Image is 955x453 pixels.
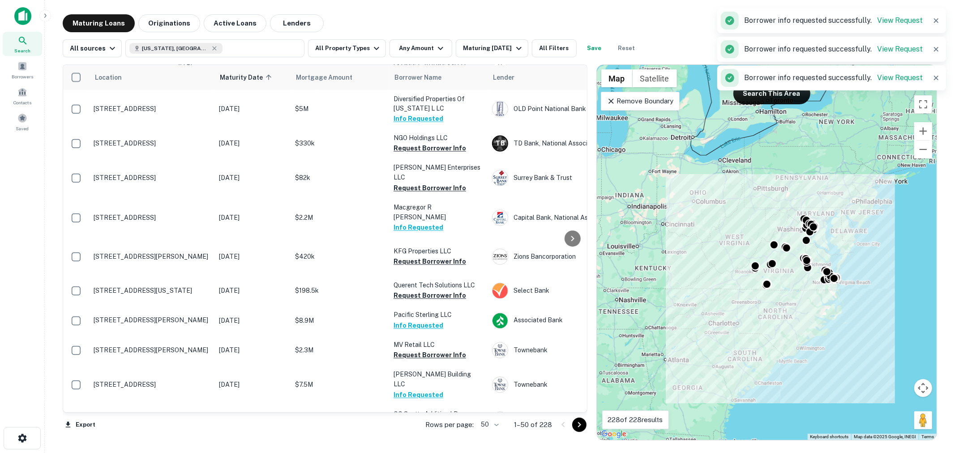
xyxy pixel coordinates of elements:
div: Associated Bank [492,313,626,329]
p: [STREET_ADDRESS] [94,140,210,148]
a: View Request [877,73,923,82]
p: T B [496,139,505,149]
p: Borrower info requested successfully. [744,73,923,83]
button: Info Requested [394,222,443,233]
p: [STREET_ADDRESS][PERSON_NAME] [94,253,210,261]
img: picture [492,412,508,427]
p: $330k [295,139,385,149]
a: Terms (opens in new tab) [921,434,934,439]
p: Rows per page: [426,419,474,430]
div: TD Bank, National Association [492,136,626,152]
button: Reset [612,39,641,57]
p: [STREET_ADDRESS] [94,214,210,222]
button: Originations [138,14,200,32]
a: View Request [877,45,923,53]
span: Search [14,47,30,54]
span: [US_STATE], [GEOGRAPHIC_DATA] [142,44,209,52]
span: Contacts [13,99,31,106]
button: Request Borrower Info [394,350,466,361]
p: [STREET_ADDRESS][PERSON_NAME] [94,316,210,325]
button: Request Borrower Info [394,256,466,267]
th: Lender [488,65,631,90]
button: Maturing [DATE] [456,39,528,57]
button: Map camera controls [914,379,932,397]
img: picture [492,249,508,265]
p: KFG Properties LLC [394,247,483,256]
span: Location [94,72,122,83]
div: Fifth Third Bank [492,412,626,428]
img: capitalize-icon.png [14,7,31,25]
p: $420k [295,252,385,262]
p: $2.3M [295,346,385,355]
p: [STREET_ADDRESS] [94,381,210,389]
button: Keyboard shortcuts [810,434,848,440]
p: [DATE] [219,173,286,183]
button: Save your search to get updates of matches that match your search criteria. [580,39,609,57]
button: Zoom out [914,141,932,158]
div: Townebank [492,377,626,393]
p: [PERSON_NAME] Enterprises LLC [394,163,483,183]
p: Querent Tech Solutions LLC [394,281,483,291]
p: 228 of 228 results [608,415,663,425]
img: picture [492,377,508,393]
iframe: Chat Widget [910,381,955,424]
div: Surrey Bank & Trust [492,170,626,186]
a: Borrowers [3,58,42,82]
button: Lenders [270,14,324,32]
th: Location [89,65,214,90]
button: Active Loans [204,14,266,32]
button: Maturing Loans [63,14,135,32]
div: 50 [478,418,500,431]
p: $82k [295,173,385,183]
a: Contacts [3,84,42,108]
a: Saved [3,110,42,134]
p: $5M [295,104,385,114]
button: Request Borrower Info [394,291,466,301]
span: Borrower Name [394,72,441,83]
div: Zions Bancorporation [492,249,626,265]
p: Borrower info requested successfully. [744,15,923,26]
img: surreybank.com.png [492,171,508,186]
p: MV Retail LLC [394,340,483,350]
p: [DATE] [219,213,286,223]
p: $7.5M [295,380,385,390]
img: picture [492,313,508,329]
p: Borrower info requested successfully. [744,44,923,55]
p: NGO Holdings LLC [394,133,483,143]
p: Macgregor R [PERSON_NAME] [394,203,483,222]
p: [DATE] [219,139,286,149]
p: Diversified Properties Of [US_STATE] L LC [394,94,483,114]
p: $8.9M [295,316,385,326]
button: Info Requested [394,114,443,124]
div: Townebank [492,342,626,359]
span: Borrowers [12,73,33,80]
p: CC Scotts Addition LP [394,410,483,419]
p: [DATE] [219,252,286,262]
div: OLD Point National Bank [492,101,626,117]
span: Maturity Date [220,72,274,83]
button: Info Requested [394,390,443,401]
p: $198.5k [295,286,385,296]
img: picture [492,102,508,117]
div: All sources [70,43,118,54]
button: Show satellite imagery [633,69,677,87]
p: $2.2M [295,213,385,223]
button: [US_STATE], [GEOGRAPHIC_DATA] [125,39,304,57]
p: [PERSON_NAME] Building LLC [394,370,483,389]
button: Request Borrower Info [394,143,466,154]
button: Info Requested [394,321,443,331]
p: [DATE] [219,380,286,390]
div: Select Bank [492,283,626,299]
a: Search [3,32,42,56]
a: View Request [877,16,923,25]
span: Saved [16,125,29,132]
img: picture [492,283,508,299]
button: Export [63,418,98,432]
p: [STREET_ADDRESS] [94,174,210,182]
button: All Filters [532,39,577,57]
span: Lender [493,72,514,83]
img: picture [492,343,508,358]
